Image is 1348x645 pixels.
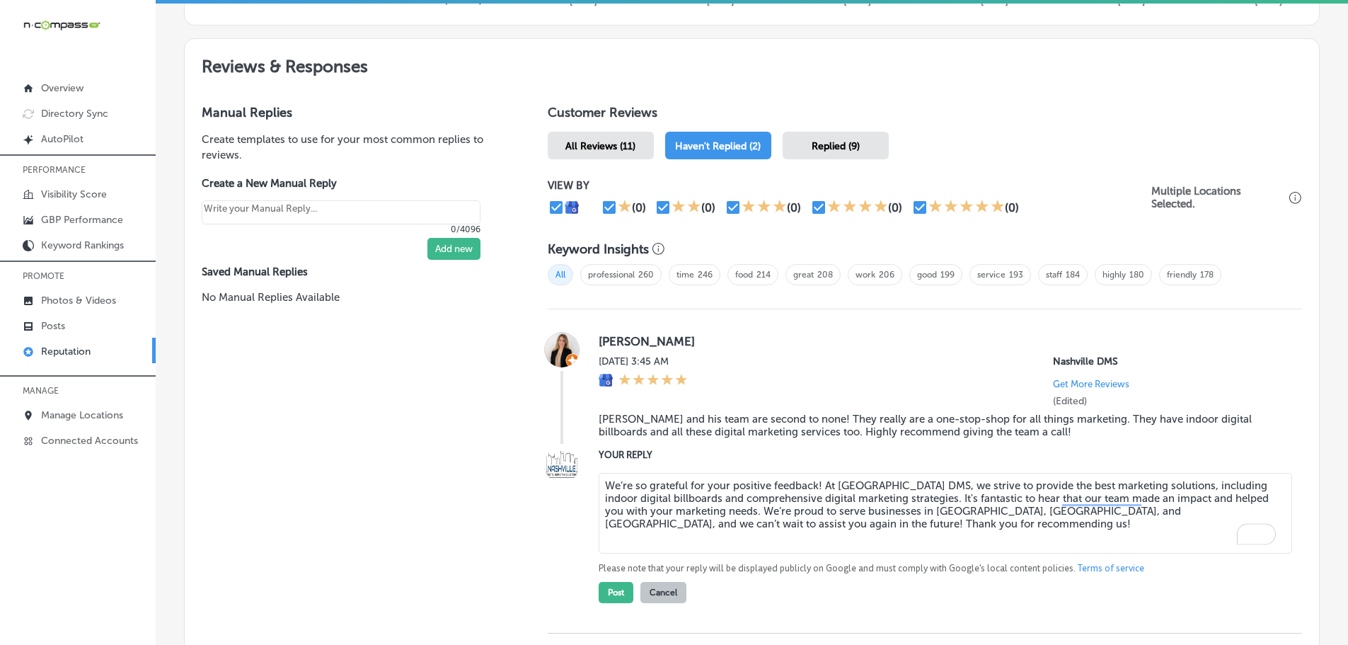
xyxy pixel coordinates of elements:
p: Visibility Score [41,188,107,200]
a: service [977,270,1006,280]
a: 178 [1200,270,1214,280]
p: Manage Locations [41,409,123,421]
div: 5 Stars [618,373,688,389]
img: 660ab0bf-5cc7-4cb8-ba1c-48b5ae0f18e60NCTV_CLogo_TV_Black_-500x88.png [23,18,100,32]
h2: Reviews & Responses [185,39,1319,88]
label: YOUR REPLY [599,450,1279,460]
p: No Manual Replies Available [202,290,502,305]
div: 5 Stars [928,199,1005,216]
p: Photos & Videos [41,295,116,307]
p: AutoPilot [41,133,83,145]
div: 2 Stars [672,199,701,216]
a: 214 [756,270,771,280]
a: 180 [1129,270,1144,280]
p: Directory Sync [41,108,108,120]
p: Reputation [41,346,91,358]
h1: Customer Reviews [548,105,1302,126]
a: work [856,270,875,280]
button: Add new [427,238,480,260]
p: Keyword Rankings [41,239,124,251]
label: Saved Manual Replies [202,266,502,278]
button: Cancel [640,582,686,603]
p: Multiple Locations Selected. [1151,185,1286,210]
span: All [548,264,573,285]
div: (0) [787,201,801,215]
p: VIEW BY [548,179,1151,192]
div: 1 Star [618,199,632,216]
a: 246 [698,270,713,280]
h3: Manual Replies [202,105,502,120]
a: time [676,270,694,280]
a: professional [588,270,635,280]
a: 193 [1009,270,1023,280]
p: 0/4096 [202,224,480,234]
textarea: Create your Quick Reply [202,200,480,224]
p: Posts [41,320,65,332]
label: Create a New Manual Reply [202,177,480,190]
p: Connected Accounts [41,435,138,447]
button: Post [599,582,633,603]
a: Terms of service [1078,562,1144,575]
a: 208 [817,270,833,280]
a: staff [1046,270,1062,280]
a: 206 [879,270,894,280]
a: great [793,270,814,280]
textarea: To enrich screen reader interactions, please activate Accessibility in Grammarly extension settings [599,473,1292,554]
div: (0) [632,201,646,215]
p: Get More Reviews [1053,379,1129,389]
div: 4 Stars [827,199,888,216]
a: highly [1102,270,1126,280]
p: Overview [41,82,83,94]
a: 184 [1066,270,1080,280]
span: Replied (9) [812,140,860,152]
p: Please note that your reply will be displayed publicly on Google and must comply with Google's lo... [599,562,1279,575]
label: (Edited) [1053,395,1087,407]
div: (0) [701,201,715,215]
p: Create templates to use for your most common replies to reviews. [202,132,502,163]
p: GBP Performance [41,214,123,226]
span: Haven't Replied (2) [675,140,761,152]
a: 199 [940,270,955,280]
a: 260 [638,270,654,280]
label: [PERSON_NAME] [599,334,1279,348]
blockquote: [PERSON_NAME] and his team are second to none! They really are a one-stop-shop for all things mar... [599,413,1279,438]
div: (0) [888,201,902,215]
label: [DATE] 3:45 AM [599,355,688,367]
img: Image [544,447,580,483]
span: All Reviews (11) [565,140,635,152]
p: Nashville DMS [1053,355,1279,367]
h3: Keyword Insights [548,241,649,257]
div: (0) [1005,201,1019,215]
a: good [917,270,937,280]
a: friendly [1167,270,1197,280]
a: food [735,270,753,280]
div: 3 Stars [742,199,787,216]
